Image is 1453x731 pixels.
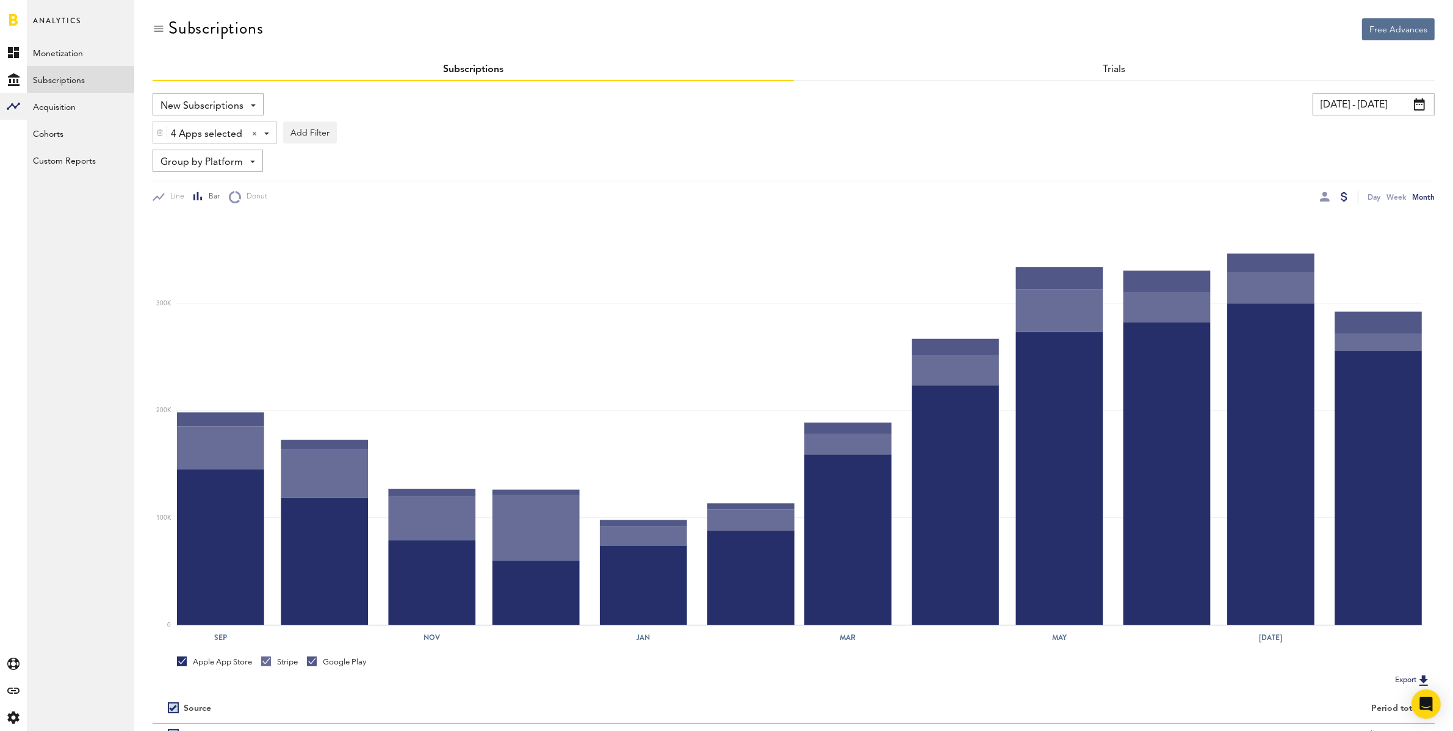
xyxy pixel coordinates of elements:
a: Custom Reports [27,147,134,173]
a: Subscriptions [27,66,134,93]
text: Sep [214,632,227,643]
span: Bar [203,192,220,202]
div: Open Intercom Messenger [1412,689,1441,719]
button: Free Advances [1362,18,1435,40]
button: Export [1391,672,1435,688]
text: Nov [424,632,441,643]
img: trash_awesome_blue.svg [156,128,164,137]
text: 100K [156,515,171,521]
a: Monetization [27,39,134,66]
span: Donut [241,192,267,202]
div: Period total [809,704,1420,714]
img: Export [1416,673,1431,688]
span: New Subscriptions [160,96,243,117]
div: Delete [153,122,167,143]
span: Support [26,9,70,20]
div: Subscriptions [168,18,263,38]
div: Day [1368,191,1380,203]
text: 200K [156,407,171,413]
span: Group by Platform [160,152,243,173]
a: Acquisition [27,93,134,120]
a: Cohorts [27,120,134,147]
div: Stripe [261,656,298,667]
span: Line [165,192,184,202]
text: 0 [167,622,171,628]
a: Trials [1103,65,1125,75]
text: Jan [636,632,650,643]
text: Mar [840,632,856,643]
div: Source [184,704,211,714]
text: 300K [156,300,171,307]
span: 4 Apps selected [171,124,242,145]
div: Google Play [307,656,366,667]
text: [DATE] [1260,632,1283,643]
div: Month [1412,191,1435,203]
div: Week [1386,191,1406,203]
a: Subscriptions [443,65,503,75]
div: Apple App Store [177,656,252,667]
div: Clear [252,131,257,136]
span: Analytics [33,13,81,39]
text: May [1052,632,1067,643]
button: Add Filter [283,122,337,144]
